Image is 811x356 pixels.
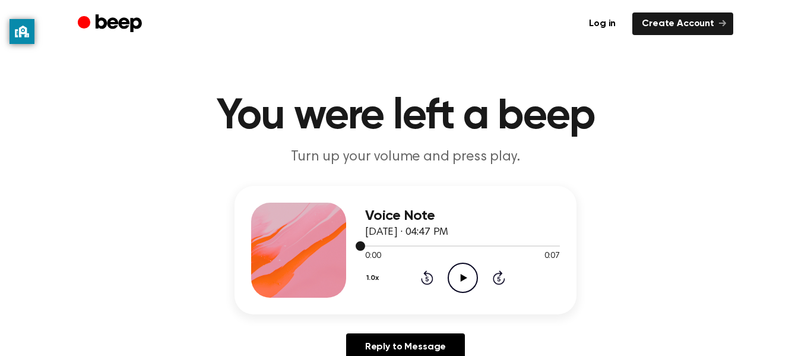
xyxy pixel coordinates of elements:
a: Log in [579,12,625,35]
span: 0:07 [544,250,560,263]
span: 0:00 [365,250,381,263]
h1: You were left a beep [102,95,709,138]
h3: Voice Note [365,208,560,224]
button: 1.0x [365,268,384,288]
span: [DATE] · 04:47 PM [365,227,448,238]
button: privacy banner [9,19,34,44]
a: Beep [78,12,145,36]
p: Turn up your volume and press play. [178,147,633,167]
a: Create Account [632,12,733,35]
